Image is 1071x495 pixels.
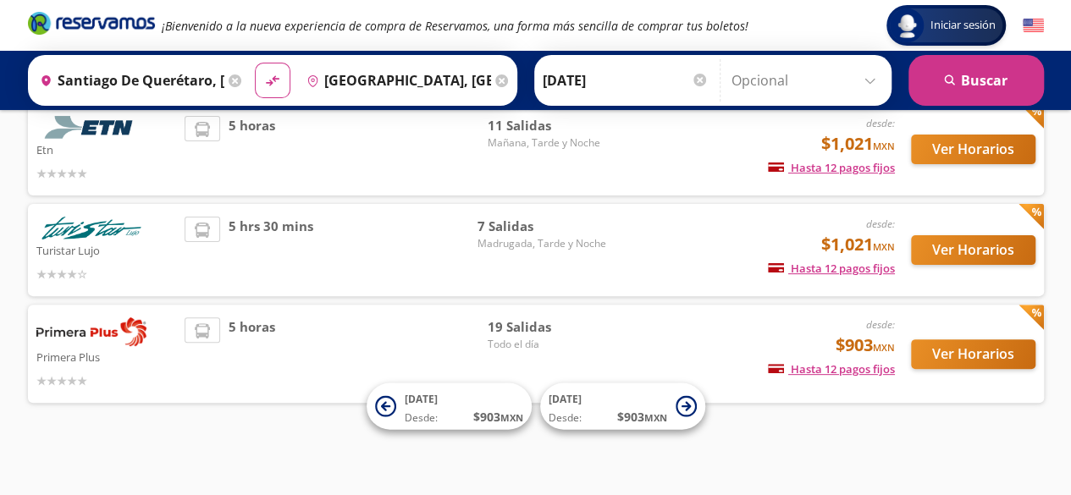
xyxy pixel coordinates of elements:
[908,55,1044,106] button: Buscar
[866,116,895,130] em: desde:
[487,135,605,151] span: Mañana, Tarde y Noche
[731,59,883,102] input: Opcional
[162,18,748,34] em: ¡Bienvenido a la nueva experiencia de compra de Reservamos, una forma más sencilla de comprar tus...
[487,116,605,135] span: 11 Salidas
[768,261,895,276] span: Hasta 12 pagos fijos
[367,383,532,430] button: [DATE]Desde:$903MXN
[836,333,895,358] span: $903
[549,392,582,406] span: [DATE]
[500,411,523,424] small: MXN
[473,408,523,426] span: $ 903
[28,10,155,41] a: Brand Logo
[617,408,667,426] span: $ 903
[405,410,438,426] span: Desde:
[821,131,895,157] span: $1,021
[487,337,605,352] span: Todo el día
[36,317,146,346] img: Primera Plus
[543,59,709,102] input: Elegir Fecha
[873,341,895,354] small: MXN
[477,217,605,236] span: 7 Salidas
[487,317,605,337] span: 19 Salidas
[36,116,146,139] img: Etn
[36,346,177,366] p: Primera Plus
[36,239,177,260] p: Turistar Lujo
[36,217,146,239] img: Turistar Lujo
[229,116,275,183] span: 5 horas
[911,235,1035,265] button: Ver Horarios
[540,383,705,430] button: [DATE]Desde:$903MXN
[644,411,667,424] small: MXN
[873,140,895,152] small: MXN
[821,232,895,257] span: $1,021
[1023,15,1044,36] button: English
[33,59,224,102] input: Buscar Origen
[477,236,605,251] span: Madrugada, Tarde y Noche
[229,217,313,283] span: 5 hrs 30 mins
[405,392,438,406] span: [DATE]
[229,317,275,390] span: 5 horas
[924,17,1002,34] span: Iniciar sesión
[768,361,895,377] span: Hasta 12 pagos fijos
[28,10,155,36] i: Brand Logo
[36,139,177,159] p: Etn
[549,410,582,426] span: Desde:
[911,135,1035,164] button: Ver Horarios
[873,240,895,253] small: MXN
[866,317,895,332] em: desde:
[866,217,895,231] em: desde:
[300,59,491,102] input: Buscar Destino
[768,160,895,175] span: Hasta 12 pagos fijos
[911,339,1035,369] button: Ver Horarios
